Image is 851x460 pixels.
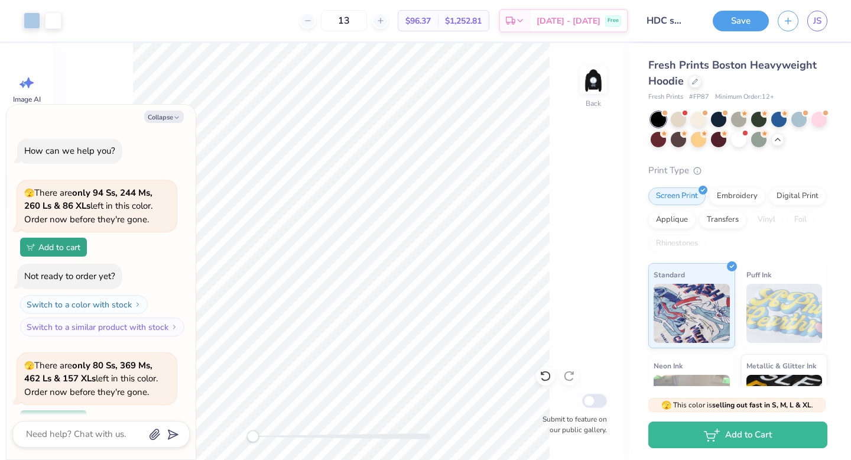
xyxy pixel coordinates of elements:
[20,410,87,429] button: Add to cart
[746,284,823,343] img: Puff Ink
[134,301,141,308] img: Switch to a color with stock
[713,11,769,31] button: Save
[27,244,35,251] img: Add to cart
[787,211,814,229] div: Foil
[13,95,41,104] span: Image AI
[537,15,600,27] span: [DATE] - [DATE]
[24,359,152,385] strong: only 80 Ss, 369 Ms, 462 Ls & 157 XLs
[654,284,730,343] img: Standard
[24,359,158,398] span: There are left in this color. Order now before they're gone.
[654,375,730,434] img: Neon Ink
[661,400,671,411] span: 🫣
[813,14,821,28] span: JS
[586,98,601,109] div: Back
[648,235,706,252] div: Rhinestones
[715,92,774,102] span: Minimum Order: 12 +
[405,15,431,27] span: $96.37
[536,414,607,435] label: Submit to feature on our public gallery.
[648,92,683,102] span: Fresh Prints
[807,11,827,31] a: JS
[171,323,178,331] img: Switch to a similar product with stock
[712,400,811,410] strong: selling out fast in S, M, L & XL
[24,270,115,282] div: Not ready to order yet?
[24,360,34,371] span: 🫣
[637,9,695,33] input: Untitled Design
[746,268,771,281] span: Puff Ink
[445,15,482,27] span: $1,252.81
[24,187,152,212] strong: only 94 Ss, 244 Ms, 260 Ls & 86 XLs
[648,164,827,177] div: Print Type
[321,10,367,31] input: – –
[769,187,826,205] div: Digital Print
[654,359,683,372] span: Neon Ink
[608,17,619,25] span: Free
[247,430,259,442] div: Accessibility label
[699,211,746,229] div: Transfers
[709,187,765,205] div: Embroidery
[20,318,184,336] button: Switch to a similar product with stock
[746,375,823,434] img: Metallic & Glitter Ink
[648,187,706,205] div: Screen Print
[648,211,696,229] div: Applique
[746,359,816,372] span: Metallic & Glitter Ink
[144,111,184,123] button: Collapse
[582,69,605,92] img: Back
[24,145,115,157] div: How can we help you?
[20,238,87,257] button: Add to cart
[24,187,152,225] span: There are left in this color. Order now before they're gone.
[24,187,34,199] span: 🫣
[20,295,148,314] button: Switch to a color with stock
[689,92,709,102] span: # FP87
[648,58,817,88] span: Fresh Prints Boston Heavyweight Hoodie
[648,422,827,448] button: Add to Cart
[750,211,783,229] div: Vinyl
[654,268,685,281] span: Standard
[661,400,813,410] span: This color is .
